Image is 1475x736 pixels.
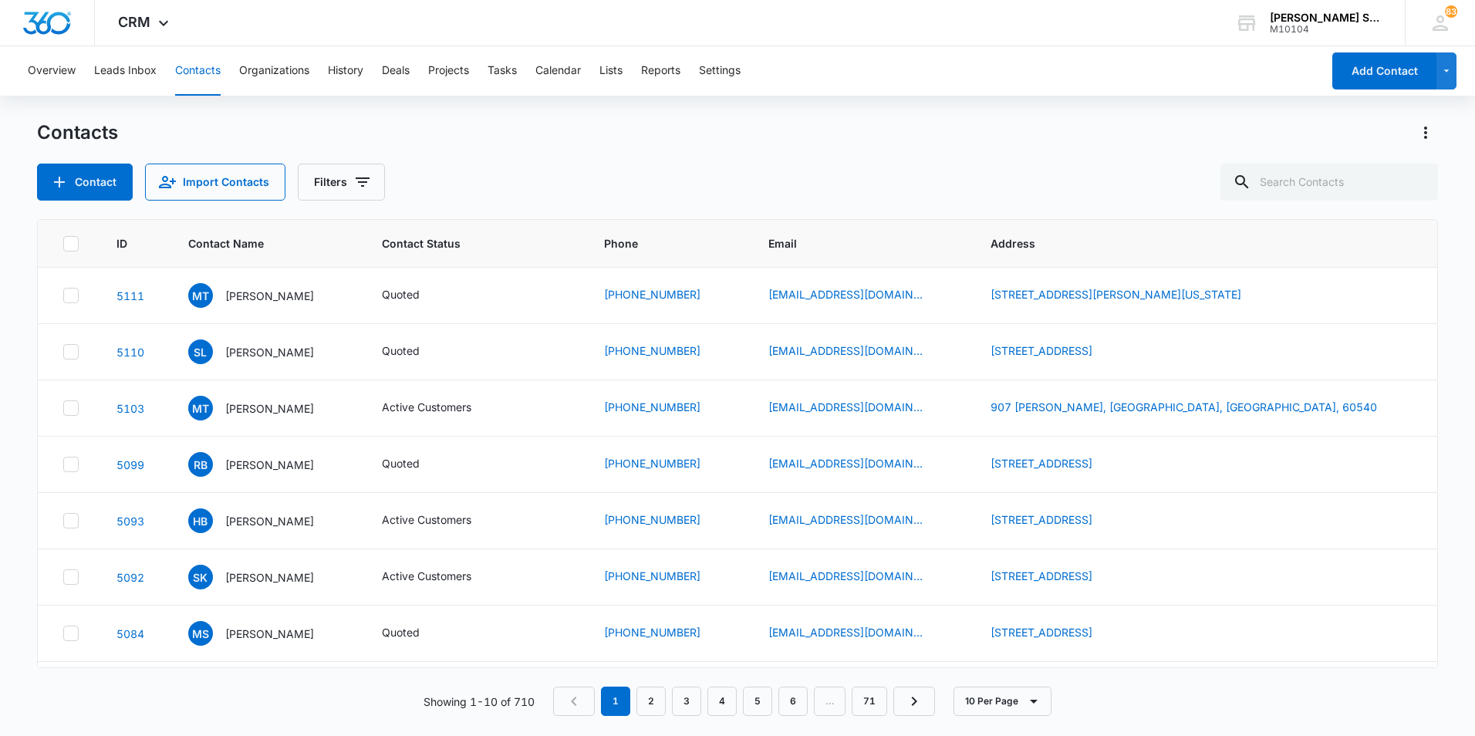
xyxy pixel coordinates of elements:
[954,687,1051,716] button: 10 Per Page
[991,457,1092,470] a: [STREET_ADDRESS]
[604,399,728,417] div: Phone - (630) 951-4459 - Select to Edit Field
[991,568,1120,586] div: Address - 2137 Hidden Valley, Naperville, IL, 60565 - Select to Edit Field
[1270,12,1382,24] div: account name
[382,624,447,643] div: Contact Status - Quoted - Select to Edit Field
[188,452,342,477] div: Contact Name - Robert Buchholtz - Select to Edit Field
[382,343,447,361] div: Contact Status - Quoted - Select to Edit Field
[118,14,150,30] span: CRM
[116,346,144,359] a: Navigate to contact details page for Sean Lucas
[488,46,517,96] button: Tasks
[699,46,741,96] button: Settings
[768,511,923,528] a: [EMAIL_ADDRESS][DOMAIN_NAME]
[768,624,923,640] a: [EMAIL_ADDRESS][DOMAIN_NAME]
[768,624,950,643] div: Email - msalim0706@gmail.com - Select to Edit Field
[116,402,144,415] a: Navigate to contact details page for Mark Torma
[382,46,410,96] button: Deals
[604,286,728,305] div: Phone - (214) 980-9597 - Select to Edit Field
[604,235,708,252] span: Phone
[188,396,342,420] div: Contact Name - Mark Torma - Select to Edit Field
[116,571,144,584] a: Navigate to contact details page for Steve Koo
[601,687,630,716] em: 1
[778,687,808,716] a: Page 6
[1445,5,1457,18] div: notifications count
[641,46,680,96] button: Reports
[604,511,700,528] a: [PHONE_NUMBER]
[37,121,118,144] h1: Contacts
[991,286,1269,305] div: Address - 3548 misty meadow dr, Dallas, Texas, 75287 - Select to Edit Field
[768,286,923,302] a: [EMAIL_ADDRESS][DOMAIN_NAME]
[991,569,1092,582] a: [STREET_ADDRESS]
[175,46,221,96] button: Contacts
[188,396,213,420] span: MT
[428,46,469,96] button: Projects
[382,455,420,471] div: Quoted
[991,288,1241,301] a: [STREET_ADDRESS][PERSON_NAME][US_STATE]
[188,565,342,589] div: Contact Name - Steve Koo - Select to Edit Field
[604,568,700,584] a: [PHONE_NUMBER]
[116,289,144,302] a: Navigate to contact details page for Marteaz Turner
[94,46,157,96] button: Leads Inbox
[1413,120,1438,145] button: Actions
[672,687,701,716] a: Page 3
[743,687,772,716] a: Page 5
[1220,164,1438,201] input: Search Contacts
[188,452,213,477] span: RB
[991,235,1390,252] span: Address
[382,399,499,417] div: Contact Status - Active Customers - Select to Edit Field
[145,164,285,201] button: Import Contacts
[604,286,700,302] a: [PHONE_NUMBER]
[707,687,737,716] a: Page 4
[991,399,1405,417] div: Address - 907 Lowell, Naperville, IL, 60540 - Select to Edit Field
[768,455,923,471] a: [EMAIL_ADDRESS][DOMAIN_NAME]
[604,455,700,471] a: [PHONE_NUMBER]
[116,515,144,528] a: Navigate to contact details page for Heather Bassuah
[604,511,728,530] div: Phone - (773) 676-7432 - Select to Edit Field
[768,286,950,305] div: Email - Teaz2019@outlook.com - Select to Edit Field
[188,283,342,308] div: Contact Name - Marteaz Turner - Select to Edit Field
[991,400,1377,414] a: 907 [PERSON_NAME], [GEOGRAPHIC_DATA], [GEOGRAPHIC_DATA], 60540
[768,568,950,586] div: Email - ts03sr5@gmail.com - Select to Edit Field
[768,511,950,530] div: Email - hafriyie25@gmail.com - Select to Edit Field
[768,455,950,474] div: Email - rbuchholtz@gmail.com - Select to Edit Field
[382,399,471,415] div: Active Customers
[239,46,309,96] button: Organizations
[116,458,144,471] a: Navigate to contact details page for Robert Buchholtz
[225,288,314,304] p: [PERSON_NAME]
[768,343,950,361] div: Email - lucassean2@yahoo.com - Select to Edit Field
[188,621,213,646] span: MS
[553,687,935,716] nav: Pagination
[991,513,1092,526] a: [STREET_ADDRESS]
[188,283,213,308] span: MT
[382,286,447,305] div: Contact Status - Quoted - Select to Edit Field
[604,568,728,586] div: Phone - (630) 776-0341 - Select to Edit Field
[1332,52,1436,89] button: Add Contact
[991,626,1092,639] a: [STREET_ADDRESS]
[768,343,923,359] a: [EMAIL_ADDRESS][DOMAIN_NAME]
[1445,5,1457,18] span: 83
[535,46,581,96] button: Calendar
[604,343,728,361] div: Phone - (708) 421-7326 - Select to Edit Field
[382,511,471,528] div: Active Customers
[636,687,666,716] a: Page 2
[768,399,950,417] div: Email - mtorma@sbcglobal.net - Select to Edit Field
[991,343,1120,361] div: Address - 709 Tanager Ln, New Lenox, IL, 60451 - Select to Edit Field
[28,46,76,96] button: Overview
[893,687,935,716] a: Next Page
[225,400,314,417] p: [PERSON_NAME]
[599,46,623,96] button: Lists
[225,344,314,360] p: [PERSON_NAME]
[382,343,420,359] div: Quoted
[188,339,213,364] span: SL
[604,624,728,643] div: Phone - (904) 930-8620 - Select to Edit Field
[1270,24,1382,35] div: account id
[991,455,1120,474] div: Address - 37w876 Acorn Ln, Elgin, IL, 60124 - Select to Edit Field
[225,513,314,529] p: [PERSON_NAME]
[116,627,144,640] a: Navigate to contact details page for Mohammed Salim
[991,624,1120,643] div: Address - 852 Willow Winds Street, Allen, TX, 75013 - Select to Edit Field
[225,457,314,473] p: [PERSON_NAME]
[382,568,499,586] div: Contact Status - Active Customers - Select to Edit Field
[188,339,342,364] div: Contact Name - Sean Lucas - Select to Edit Field
[852,687,887,716] a: Page 71
[382,624,420,640] div: Quoted
[298,164,385,201] button: Filters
